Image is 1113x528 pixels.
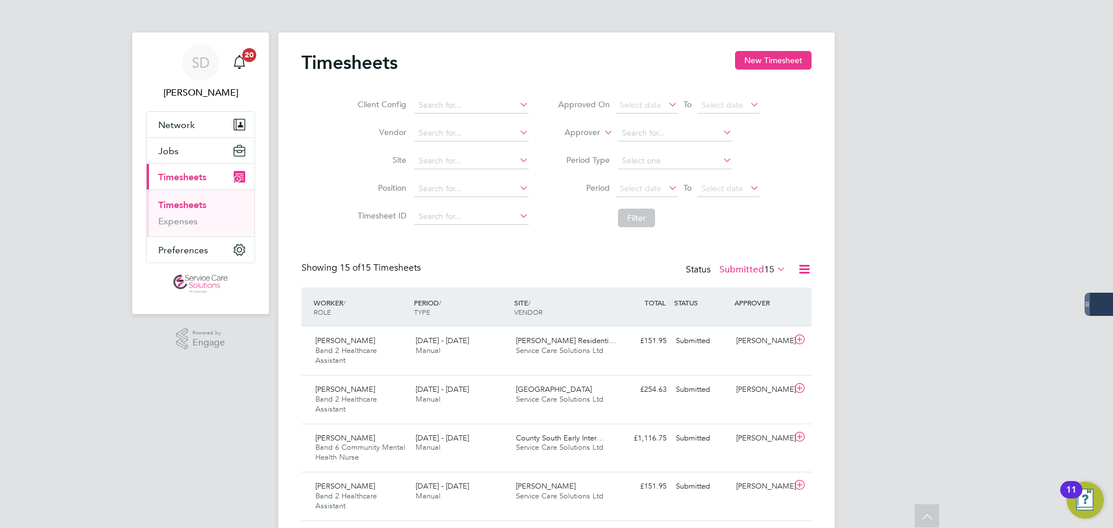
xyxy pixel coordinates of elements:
[314,307,331,316] span: ROLE
[764,264,774,275] span: 15
[315,336,375,345] span: [PERSON_NAME]
[192,328,225,338] span: Powered by
[173,275,228,293] img: servicecare-logo-retina.png
[548,127,600,139] label: Approver
[516,336,616,345] span: [PERSON_NAME] Residenti…
[620,183,661,194] span: Select date
[558,155,610,165] label: Period Type
[301,51,398,74] h2: Timesheets
[242,48,256,62] span: 20
[514,307,543,316] span: VENDOR
[558,183,610,193] label: Period
[1066,490,1076,505] div: 11
[516,345,603,355] span: Service Care Solutions Ltd
[439,298,441,307] span: /
[343,298,345,307] span: /
[516,433,604,443] span: County South Early Inter…
[558,99,610,110] label: Approved On
[146,44,255,100] a: SD[PERSON_NAME]
[315,491,377,511] span: Band 2 Healthcare Assistant
[680,180,695,195] span: To
[411,292,511,322] div: PERIOD
[158,172,206,183] span: Timesheets
[354,210,406,221] label: Timesheet ID
[671,332,732,351] div: Submitted
[354,127,406,137] label: Vendor
[732,429,792,448] div: [PERSON_NAME]
[1067,482,1104,519] button: Open Resource Center, 11 new notifications
[228,44,251,81] a: 20
[701,183,743,194] span: Select date
[147,164,254,190] button: Timesheets
[516,491,603,501] span: Service Care Solutions Ltd
[176,328,225,350] a: Powered byEngage
[158,216,198,227] a: Expenses
[528,298,530,307] span: /
[735,51,812,70] button: New Timesheet
[511,292,612,322] div: SITE
[311,292,411,322] div: WORKER
[315,433,375,443] span: [PERSON_NAME]
[354,155,406,165] label: Site
[611,429,671,448] div: £1,116.75
[671,292,732,313] div: STATUS
[671,429,732,448] div: Submitted
[146,275,255,293] a: Go to home page
[414,307,430,316] span: TYPE
[192,338,225,348] span: Engage
[147,237,254,263] button: Preferences
[645,298,665,307] span: TOTAL
[414,97,529,114] input: Search for...
[414,125,529,141] input: Search for...
[416,491,441,501] span: Manual
[414,153,529,169] input: Search for...
[354,183,406,193] label: Position
[158,245,208,256] span: Preferences
[618,125,732,141] input: Search for...
[315,481,375,491] span: [PERSON_NAME]
[146,86,255,100] span: Samantha Dix
[147,112,254,137] button: Network
[732,380,792,399] div: [PERSON_NAME]
[732,292,792,313] div: APPROVER
[416,442,441,452] span: Manual
[618,209,655,227] button: Filter
[611,380,671,399] div: £254.63
[516,394,603,404] span: Service Care Solutions Ltd
[158,199,206,210] a: Timesheets
[416,481,469,491] span: [DATE] - [DATE]
[414,209,529,225] input: Search for...
[719,264,786,275] label: Submitted
[416,336,469,345] span: [DATE] - [DATE]
[611,332,671,351] div: £151.95
[340,262,421,274] span: 15 Timesheets
[732,332,792,351] div: [PERSON_NAME]
[340,262,361,274] span: 15 of
[158,145,179,156] span: Jobs
[147,190,254,236] div: Timesheets
[620,100,661,110] span: Select date
[416,394,441,404] span: Manual
[315,394,377,414] span: Band 2 Healthcare Assistant
[416,384,469,394] span: [DATE] - [DATE]
[158,119,195,130] span: Network
[315,384,375,394] span: [PERSON_NAME]
[611,477,671,496] div: £151.95
[680,97,695,112] span: To
[315,442,405,462] span: Band 6 Community Mental Health Nurse
[132,32,269,314] nav: Main navigation
[516,442,603,452] span: Service Care Solutions Ltd
[671,477,732,496] div: Submitted
[416,433,469,443] span: [DATE] - [DATE]
[618,153,732,169] input: Select one
[147,138,254,163] button: Jobs
[701,100,743,110] span: Select date
[416,345,441,355] span: Manual
[315,345,377,365] span: Band 2 Healthcare Assistant
[516,384,592,394] span: [GEOGRAPHIC_DATA]
[354,99,406,110] label: Client Config
[414,181,529,197] input: Search for...
[732,477,792,496] div: [PERSON_NAME]
[192,55,210,70] span: SD
[301,262,423,274] div: Showing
